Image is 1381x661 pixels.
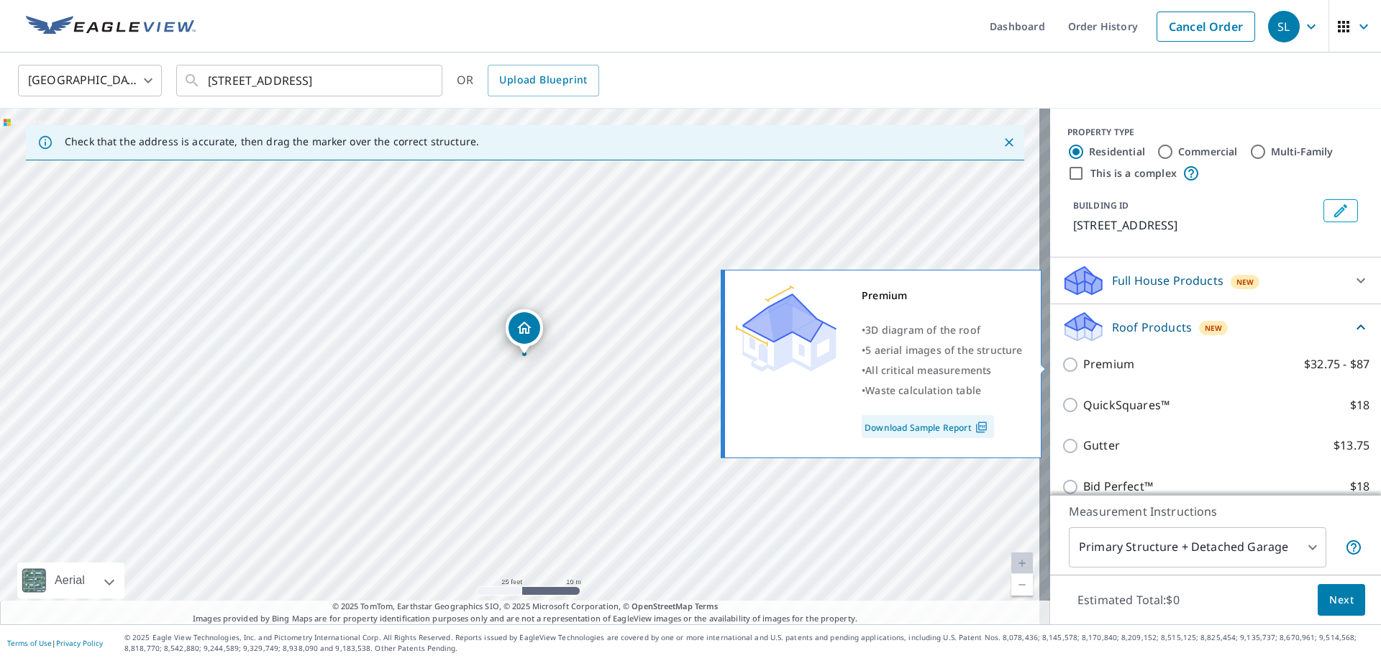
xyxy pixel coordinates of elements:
p: $13.75 [1334,437,1369,455]
span: New [1236,276,1254,288]
button: Close [1000,133,1018,152]
span: 3D diagram of the roof [865,323,980,337]
div: [GEOGRAPHIC_DATA] [18,60,162,101]
p: BUILDING ID [1073,199,1129,211]
a: Current Level 20, Zoom Out [1011,574,1033,596]
p: Check that the address is accurate, then drag the marker over the correct structure. [65,135,479,148]
a: Cancel Order [1157,12,1255,42]
a: Terms [695,601,719,611]
p: Gutter [1083,437,1120,455]
span: All critical measurements [865,363,991,377]
span: © 2025 TomTom, Earthstar Geographics SIO, © 2025 Microsoft Corporation, © [332,601,719,613]
div: • [862,360,1023,380]
button: Next [1318,584,1365,616]
p: Full House Products [1112,272,1223,289]
a: Privacy Policy [56,638,103,648]
p: | [7,639,103,647]
p: [STREET_ADDRESS] [1073,216,1318,234]
p: Premium [1083,355,1134,373]
span: Your report will include the primary structure and a detached garage if one exists. [1345,539,1362,556]
p: Estimated Total: $0 [1066,584,1191,616]
label: Commercial [1178,145,1238,159]
a: Current Level 20, Zoom In Disabled [1011,552,1033,574]
span: Next [1329,591,1354,609]
div: PROPERTY TYPE [1067,126,1364,139]
div: SL [1268,11,1300,42]
label: Residential [1089,145,1145,159]
div: Premium [862,286,1023,306]
a: Terms of Use [7,638,52,648]
div: Aerial [50,562,89,598]
p: Bid Perfect™ [1083,478,1153,496]
p: © 2025 Eagle View Technologies, Inc. and Pictometry International Corp. All Rights Reserved. Repo... [124,632,1374,654]
div: OR [457,65,599,96]
div: Aerial [17,562,124,598]
p: $18 [1350,396,1369,414]
div: Roof ProductsNew [1062,310,1369,344]
div: Primary Structure + Detached Garage [1069,527,1326,567]
div: Full House ProductsNew [1062,263,1369,298]
p: Roof Products [1112,319,1192,336]
a: OpenStreetMap [632,601,692,611]
p: QuickSquares™ [1083,396,1170,414]
button: Edit building 1 [1323,199,1358,222]
label: This is a complex [1090,166,1177,181]
img: Pdf Icon [972,421,991,434]
p: $18 [1350,478,1369,496]
span: Waste calculation table [865,383,981,397]
img: EV Logo [26,16,196,37]
a: Download Sample Report [862,415,994,438]
div: • [862,340,1023,360]
p: Measurement Instructions [1069,503,1362,520]
span: Upload Blueprint [499,71,587,89]
p: $32.75 - $87 [1304,355,1369,373]
span: 5 aerial images of the structure [865,343,1022,357]
a: Upload Blueprint [488,65,598,96]
img: Premium [736,286,837,372]
span: New [1205,322,1223,334]
div: • [862,380,1023,401]
div: Dropped pin, building 1, Residential property, 4854 E Baseline Rd Mesa, AZ 85206 [506,309,543,354]
div: • [862,320,1023,340]
label: Multi-Family [1271,145,1334,159]
input: Search by address or latitude-longitude [208,60,413,101]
